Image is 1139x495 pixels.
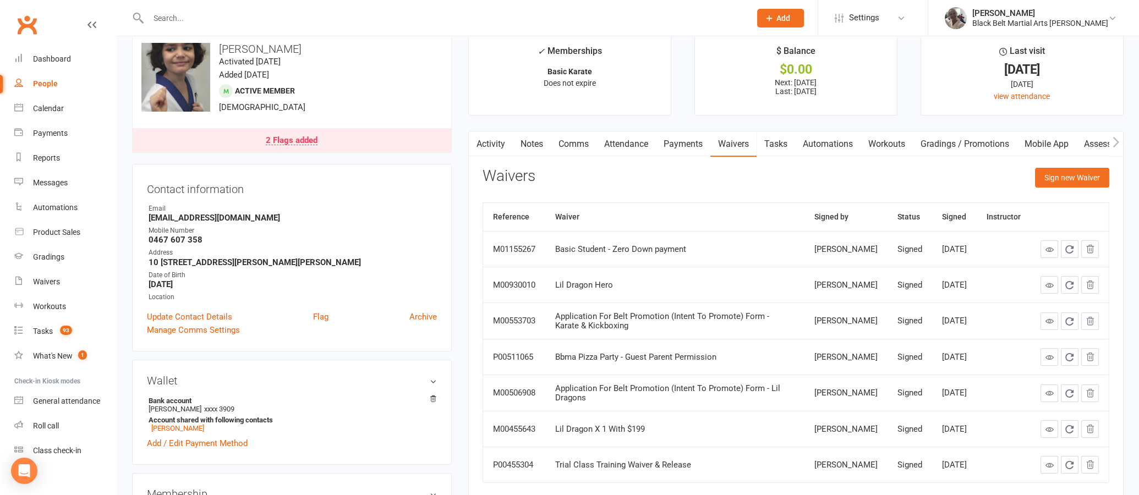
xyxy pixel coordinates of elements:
div: Memberships [538,44,602,64]
span: Active member [235,86,295,95]
div: Dashboard [33,54,71,63]
div: Last visit [999,44,1045,64]
div: [PERSON_NAME] [814,353,878,362]
div: Waivers [33,277,60,286]
a: Workouts [861,131,913,157]
div: 2 Flags added [266,136,317,145]
div: Signed [897,245,922,254]
div: [PERSON_NAME] [814,425,878,434]
img: thumb_image1542407505.png [945,7,967,29]
div: [DATE] [942,245,967,254]
strong: Account shared with following contacts [149,416,431,424]
div: Signed [897,460,922,470]
time: Added [DATE] [219,70,269,80]
div: Signed [897,425,922,434]
a: Update Contact Details [147,310,232,323]
a: Messages [14,170,116,195]
div: [DATE] [942,388,967,398]
div: Application For Belt Promotion (Intent To Promote) Form - Karate & Kickboxing [555,312,795,330]
div: Lil Dragon Hero [555,280,795,290]
i: ✓ [538,46,545,57]
a: Archive [409,310,437,323]
div: Messages [33,178,68,187]
span: 1 [78,350,87,360]
div: Calendar [33,104,64,113]
a: Waivers [14,269,116,294]
div: M00553703 [493,316,535,326]
strong: 0467 607 358 [149,235,437,245]
a: Payments [14,121,116,146]
div: Application For Belt Promotion (Intent To Promote) Form - Lil Dragons [555,384,795,402]
div: [PERSON_NAME] [814,460,878,470]
a: Reports [14,146,116,170]
a: Attendance [596,131,656,157]
strong: Basic Karate [547,67,592,76]
a: What's New1 [14,344,116,369]
strong: 10 [STREET_ADDRESS][PERSON_NAME][PERSON_NAME] [149,257,437,267]
div: Open Intercom Messenger [11,458,37,484]
a: Notes [513,131,551,157]
div: [DATE] [942,280,967,290]
div: Location [149,292,437,302]
div: [PERSON_NAME] [814,316,878,326]
div: P00511065 [493,353,535,362]
a: Manage Comms Settings [147,323,240,337]
a: Calendar [14,96,116,121]
div: Roll call [33,421,59,430]
div: $0.00 [705,64,887,75]
div: [DATE] [931,78,1113,90]
li: [PERSON_NAME] [147,395,437,434]
div: Black Belt Martial Arts [PERSON_NAME] [972,18,1108,28]
div: M00455643 [493,425,535,434]
button: Sign new Waiver [1035,168,1109,188]
div: Gradings [33,252,64,261]
a: Roll call [14,414,116,438]
strong: [EMAIL_ADDRESS][DOMAIN_NAME] [149,213,437,223]
div: $ Balance [776,44,815,64]
a: [PERSON_NAME] [151,424,204,432]
div: Reports [33,153,60,162]
div: Basic Student - Zero Down payment [555,245,795,254]
th: Waiver [545,203,804,231]
th: Reference [483,203,545,231]
div: M00930010 [493,280,535,290]
div: Automations [33,203,78,212]
a: Gradings / Promotions [913,131,1017,157]
div: M00506908 [493,388,535,398]
div: Class check-in [33,446,81,455]
strong: [DATE] [149,279,437,289]
div: [DATE] [931,64,1113,75]
a: Product Sales [14,220,116,245]
th: Signed [932,203,977,231]
span: [DEMOGRAPHIC_DATA] [219,102,305,112]
div: Signed [897,280,922,290]
div: Signed [897,388,922,398]
div: What's New [33,351,73,360]
div: Lil Dragon X 1 With $199 [555,425,795,434]
div: M01155267 [493,245,535,254]
th: Status [888,203,932,231]
h3: Waivers [483,168,535,185]
span: Settings [849,5,879,30]
button: Add [757,9,804,28]
a: Payments [656,131,710,157]
a: People [14,71,116,96]
a: Waivers [710,131,757,157]
div: Tasks [33,327,53,335]
div: Signed [897,316,922,326]
span: Add [776,14,790,23]
h3: Wallet [147,375,437,387]
a: view attendance [994,92,1050,101]
th: Instructor [977,203,1031,231]
span: Does not expire [544,79,596,87]
div: [DATE] [942,460,967,470]
div: [PERSON_NAME] [814,388,878,398]
a: Tasks 93 [14,319,116,344]
th: Signed by [804,203,888,231]
div: [PERSON_NAME] [814,280,878,290]
div: [PERSON_NAME] [814,245,878,254]
div: [DATE] [942,353,967,362]
a: Dashboard [14,47,116,71]
a: Clubworx [13,11,41,38]
div: Signed [897,353,922,362]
